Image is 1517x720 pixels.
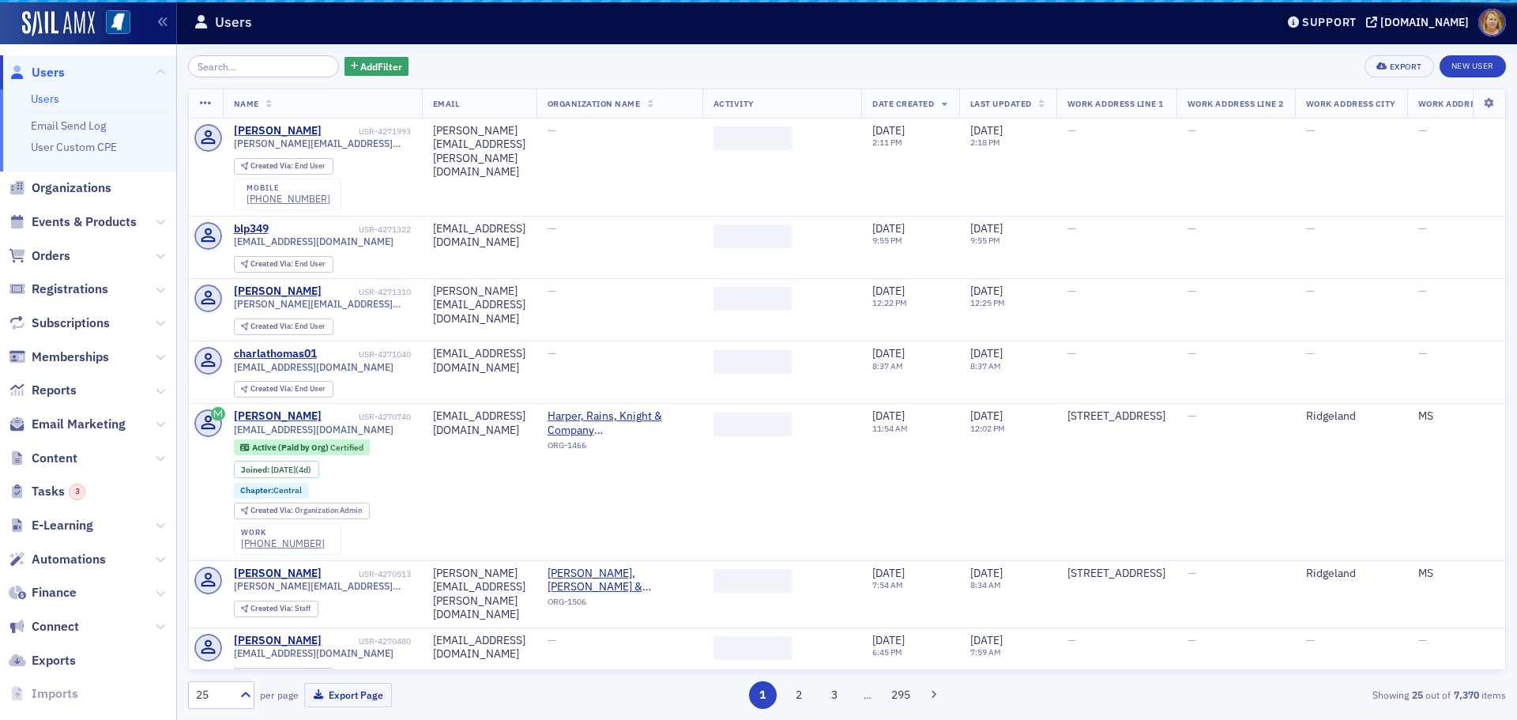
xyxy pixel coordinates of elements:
span: Harper, Rains, Knight & Company (Ridgeland, MS) [548,409,691,437]
span: ‌ [713,413,792,436]
a: Registrations [9,281,108,298]
a: Memberships [9,349,109,366]
a: Reports [9,382,77,399]
span: — [1188,346,1196,360]
span: [EMAIL_ADDRESS][DOMAIN_NAME] [234,647,393,659]
time: 8:37 AM [872,360,903,371]
button: AddFilter [344,57,409,77]
a: [PERSON_NAME] [234,124,322,138]
span: ‌ [713,224,792,248]
div: ORG-1506 [548,597,691,613]
a: Active (Paid by Org) Certified [240,443,363,453]
div: USR-4271310 [324,287,411,297]
a: Users [9,64,65,81]
span: — [1067,346,1076,360]
span: Organization Name [548,98,641,109]
a: Organizations [9,179,111,197]
span: — [1306,284,1315,298]
a: Harper, Rains, Knight & Company ([GEOGRAPHIC_DATA], [GEOGRAPHIC_DATA]) [548,409,691,437]
div: [DOMAIN_NAME] [1380,15,1469,29]
div: USR-4271040 [319,349,411,360]
span: — [548,284,556,298]
span: [DATE] [970,221,1003,236]
div: [PERSON_NAME] [234,409,322,424]
span: — [1418,221,1427,236]
div: End User [250,322,326,331]
span: Created Via : [250,258,295,269]
span: [DATE] [872,346,905,360]
div: [PERSON_NAME][EMAIL_ADDRESS][DOMAIN_NAME] [433,285,525,326]
strong: 7,370 [1451,688,1481,702]
button: Export [1365,55,1433,77]
span: [PERSON_NAME][EMAIL_ADDRESS][DOMAIN_NAME] [234,298,411,310]
div: End User [250,260,326,269]
div: 25 [196,687,231,703]
div: USR-4270480 [324,636,411,646]
span: — [1306,123,1315,138]
span: Imports [32,685,78,703]
span: [DATE] [970,123,1003,138]
time: 12:25 PM [970,297,1005,308]
div: [EMAIL_ADDRESS][DOMAIN_NAME] [433,634,525,662]
span: [DATE] [872,123,905,138]
span: [PERSON_NAME][EMAIL_ADDRESS][PERSON_NAME][DOMAIN_NAME] [234,580,411,592]
a: [PHONE_NUMBER] [241,537,325,549]
span: Subscriptions [32,315,110,332]
div: [STREET_ADDRESS] [1067,567,1165,581]
a: E-Learning [9,517,93,534]
a: Users [31,92,59,106]
span: ‌ [713,350,792,374]
img: SailAMX [106,10,130,35]
span: [DATE] [872,221,905,236]
div: Created Via: Staff [234,601,318,617]
span: Registrations [32,281,108,298]
span: [DATE] [970,284,1003,298]
time: 9:55 PM [970,235,1000,246]
span: ‌ [713,287,792,311]
span: Connect [32,618,79,635]
a: Exports [9,652,76,669]
div: Ridgeland [1306,567,1396,581]
div: 3 [69,484,85,500]
span: — [1306,633,1315,647]
label: per page [260,688,299,702]
div: Export [1390,62,1422,71]
div: Ridgeland [1306,409,1396,424]
span: Chapter : [240,484,273,496]
a: [PERSON_NAME], [PERSON_NAME] & [PERSON_NAME] PA ([GEOGRAPHIC_DATA], [GEOGRAPHIC_DATA]) [548,567,691,594]
a: Finance [9,584,77,601]
a: [PHONE_NUMBER] [247,193,330,205]
time: 2:11 PM [872,137,902,148]
a: Email Send Log [31,119,106,133]
a: Email Marketing [9,416,126,433]
span: ‌ [713,569,792,593]
div: MS [1418,409,1512,424]
time: 8:37 AM [970,360,1001,371]
span: Work Address State [1418,98,1512,109]
a: Imports [9,685,78,703]
time: 8:34 AM [970,579,1001,590]
span: — [548,633,556,647]
div: (4d) [271,465,311,475]
span: Date Created [872,98,934,109]
span: Created Via : [250,505,295,515]
a: blp349 [234,222,269,236]
div: [PERSON_NAME][EMAIL_ADDRESS][PERSON_NAME][DOMAIN_NAME] [433,567,525,622]
span: Add Filter [360,59,402,74]
div: charlathomas01 [234,347,317,361]
a: Subscriptions [9,315,110,332]
span: [DATE] [970,566,1003,580]
a: Connect [9,618,79,635]
span: … [856,688,879,702]
span: [EMAIL_ADDRESS][DOMAIN_NAME] [234,361,393,373]
span: Users [32,64,65,81]
input: Search… [188,55,339,77]
time: 12:02 PM [970,423,1005,434]
span: — [548,221,556,236]
span: [PERSON_NAME][EMAIL_ADDRESS][PERSON_NAME][DOMAIN_NAME] [234,138,411,149]
a: Content [9,450,77,467]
